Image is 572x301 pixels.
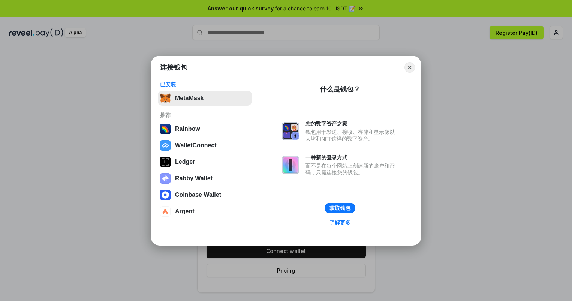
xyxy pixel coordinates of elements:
img: svg+xml,%3Csvg%20width%3D%22120%22%20height%3D%22120%22%20viewBox%3D%220%200%20120%20120%22%20fil... [160,124,171,134]
button: 获取钱包 [325,203,355,213]
button: WalletConnect [158,138,252,153]
img: svg+xml,%3Csvg%20width%3D%2228%22%20height%3D%2228%22%20viewBox%3D%220%200%2028%2028%22%20fill%3D... [160,190,171,200]
img: svg+xml,%3Csvg%20fill%3D%22none%22%20height%3D%2233%22%20viewBox%3D%220%200%2035%2033%22%20width%... [160,93,171,103]
img: svg+xml,%3Csvg%20xmlns%3D%22http%3A%2F%2Fwww.w3.org%2F2000%2Fsvg%22%20fill%3D%22none%22%20viewBox... [282,122,299,140]
div: 一种新的登录方式 [305,154,398,161]
img: svg+xml,%3Csvg%20xmlns%3D%22http%3A%2F%2Fwww.w3.org%2F2000%2Fsvg%22%20fill%3D%22none%22%20viewBox... [282,156,299,174]
div: 获取钱包 [329,205,350,211]
div: 钱包用于发送、接收、存储和显示像以太坊和NFT这样的数字资产。 [305,129,398,142]
img: svg+xml,%3Csvg%20width%3D%2228%22%20height%3D%2228%22%20viewBox%3D%220%200%2028%2028%22%20fill%3D... [160,206,171,217]
div: 已安装 [160,81,250,88]
div: 而不是在每个网站上创建新的账户和密码，只需连接您的钱包。 [305,162,398,176]
div: Rabby Wallet [175,175,213,182]
div: WalletConnect [175,142,217,149]
img: svg+xml,%3Csvg%20xmlns%3D%22http%3A%2F%2Fwww.w3.org%2F2000%2Fsvg%22%20fill%3D%22none%22%20viewBox... [160,173,171,184]
button: Coinbase Wallet [158,187,252,202]
div: Rainbow [175,126,200,132]
div: Coinbase Wallet [175,192,221,198]
button: Argent [158,204,252,219]
button: Close [404,62,415,73]
div: MetaMask [175,95,204,102]
div: 了解更多 [329,219,350,226]
button: Rainbow [158,121,252,136]
button: Rabby Wallet [158,171,252,186]
div: 您的数字资产之家 [305,120,398,127]
div: 什么是钱包？ [320,85,360,94]
img: svg+xml,%3Csvg%20xmlns%3D%22http%3A%2F%2Fwww.w3.org%2F2000%2Fsvg%22%20width%3D%2228%22%20height%3... [160,157,171,167]
div: Ledger [175,159,195,165]
div: 推荐 [160,112,250,118]
a: 了解更多 [325,218,355,228]
div: Argent [175,208,195,215]
h1: 连接钱包 [160,63,187,72]
button: Ledger [158,154,252,169]
button: MetaMask [158,91,252,106]
img: svg+xml,%3Csvg%20width%3D%2228%22%20height%3D%2228%22%20viewBox%3D%220%200%2028%2028%22%20fill%3D... [160,140,171,151]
